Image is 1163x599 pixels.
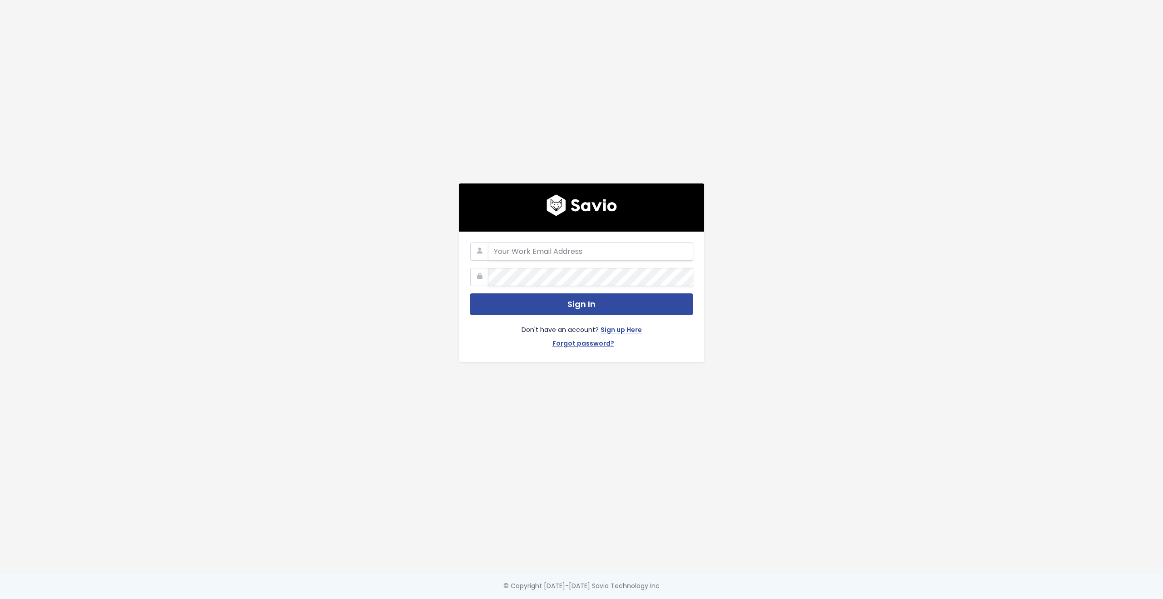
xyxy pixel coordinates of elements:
input: Your Work Email Address [488,243,693,261]
img: logo600x187.a314fd40982d.png [547,194,617,216]
div: © Copyright [DATE]-[DATE] Savio Technology Inc [503,580,660,592]
a: Forgot password? [552,338,614,351]
div: Don't have an account? [470,315,693,351]
button: Sign In [470,293,693,316]
a: Sign up Here [601,324,642,337]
